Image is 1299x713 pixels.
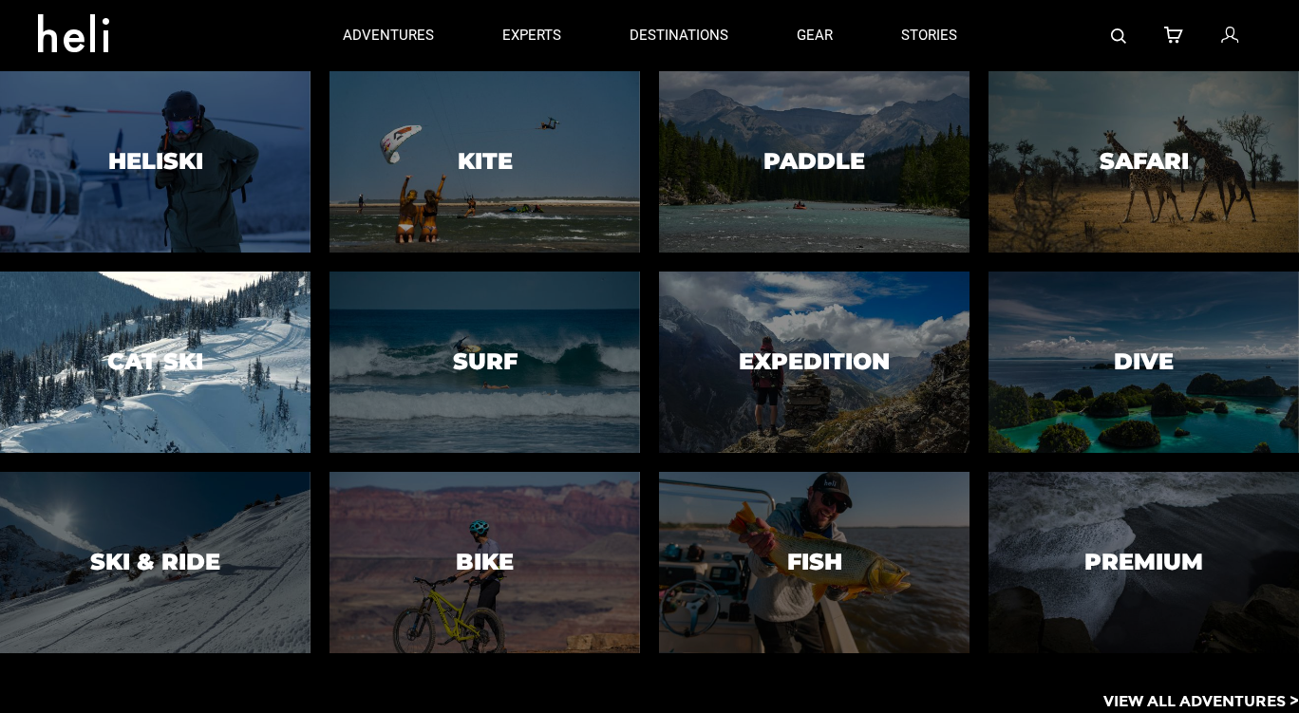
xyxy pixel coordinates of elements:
[456,550,514,574] h3: Bike
[787,550,842,574] h3: Fish
[1111,28,1126,44] img: search-bar-icon.svg
[458,149,513,174] h3: Kite
[90,550,220,574] h3: Ski & Ride
[1084,550,1203,574] h3: Premium
[630,26,728,46] p: destinations
[108,149,203,174] h3: Heliski
[453,349,518,374] h3: Surf
[988,472,1299,653] a: PremiumPremium image
[107,349,203,374] h3: Cat Ski
[1100,149,1189,174] h3: Safari
[739,349,890,374] h3: Expedition
[343,26,434,46] p: adventures
[1114,349,1174,374] h3: Dive
[1103,691,1299,713] p: View All Adventures >
[502,26,561,46] p: experts
[763,149,865,174] h3: Paddle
